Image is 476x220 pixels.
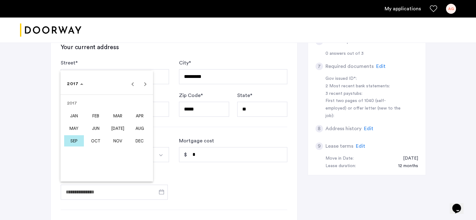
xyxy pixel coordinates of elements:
[130,123,150,134] span: AUG
[126,78,139,90] button: Previous year
[107,122,129,135] button: July 2017
[86,135,106,146] span: OCT
[129,135,151,147] button: December 2017
[86,110,106,121] span: FEB
[107,135,129,147] button: November 2017
[130,135,150,146] span: DEC
[107,110,129,122] button: March 2017
[63,135,85,147] button: September 2017
[85,135,107,147] button: October 2017
[108,123,128,134] span: [DATE]
[139,78,151,90] button: Next year
[63,122,85,135] button: May 2017
[130,110,150,121] span: APR
[64,135,84,146] span: SEP
[63,110,85,122] button: January 2017
[108,110,128,121] span: MAR
[64,78,86,90] button: Choose date
[450,195,470,214] iframe: chat widget
[64,123,84,134] span: MAY
[63,97,151,110] td: 2017
[86,123,106,134] span: JUN
[85,110,107,122] button: February 2017
[129,110,151,122] button: April 2017
[67,82,79,86] span: 2017
[64,110,84,121] span: JAN
[85,122,107,135] button: June 2017
[129,122,151,135] button: August 2017
[108,135,128,146] span: NOV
